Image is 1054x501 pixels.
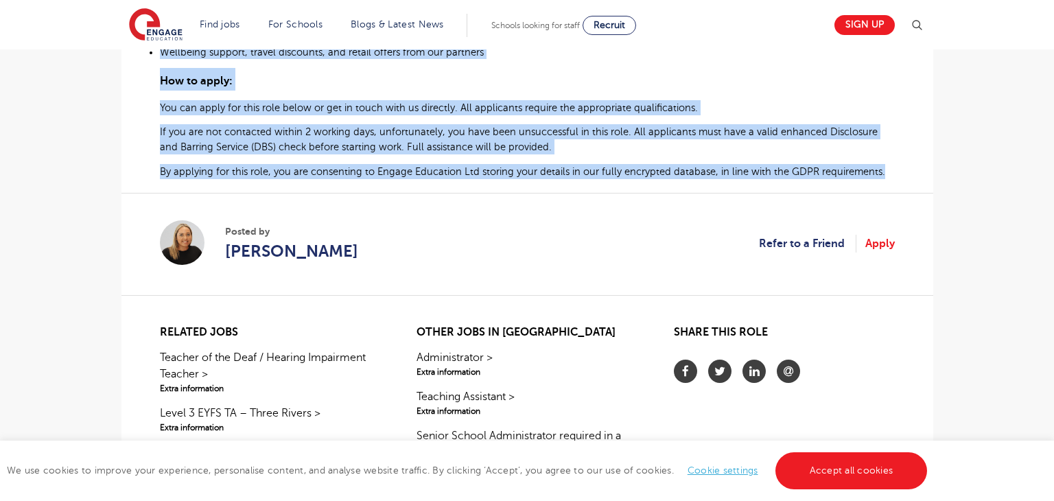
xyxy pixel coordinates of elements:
span: By applying for this role, you are consenting to Engage Education Ltd storing your details in our... [160,166,885,177]
a: Blogs & Latest News [351,19,444,30]
a: Teacher of the Deaf / Hearing Impairment Teacher >Extra information [160,349,380,395]
img: Engage Education [129,8,183,43]
h2: Related jobs [160,326,380,339]
span: You can apply for this role below or get in touch with us directly. All applicants require the ap... [160,102,698,113]
a: Accept all cookies [775,452,928,489]
a: Sign up [834,15,895,35]
a: Cookie settings [688,465,758,476]
span: If you are not contacted within 2 working days, unfortunately, you have been unsuccessful in this... [160,126,878,152]
h2: Share this role [674,326,894,346]
a: Recruit [583,16,636,35]
a: Refer to a Friend [759,235,856,253]
span: Posted by [225,224,358,239]
span: Extra information [160,382,380,395]
span: Wellbeing support, travel discounts, and retail offers from our partners [160,47,484,58]
span: How to apply: [160,75,233,87]
span: Extra information [417,405,637,417]
span: Extra information [160,421,380,434]
a: Apply [865,235,895,253]
a: Find jobs [200,19,240,30]
a: Level 3 EYFS TA – Three Rivers >Extra information [160,405,380,434]
h2: Other jobs in [GEOGRAPHIC_DATA] [417,326,637,339]
a: For Schools [268,19,323,30]
a: Administrator >Extra information [417,349,637,378]
a: Senior School Administrator required in a SEN school in [GEOGRAPHIC_DATA] >Extra information [417,428,637,473]
a: Teaching Assistant >Extra information [417,388,637,417]
a: [PERSON_NAME] [225,239,358,264]
span: Recruit [594,20,625,30]
span: We use cookies to improve your experience, personalise content, and analyse website traffic. By c... [7,465,930,476]
span: Extra information [417,366,637,378]
span: Schools looking for staff [491,21,580,30]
